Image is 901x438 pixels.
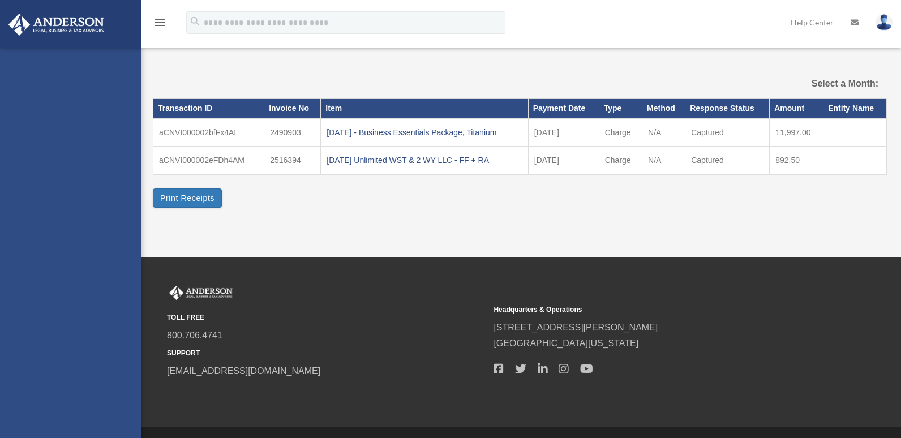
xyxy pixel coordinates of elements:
td: Charge [599,118,642,147]
td: [DATE] [528,146,599,174]
th: Method [642,99,685,118]
button: Print Receipts [153,188,222,208]
i: menu [153,16,166,29]
td: aCNVI000002bfFx4AI [153,118,264,147]
th: Entity Name [823,99,887,118]
td: 2490903 [264,118,321,147]
div: [DATE] - Business Essentials Package, Titanium [327,124,522,140]
td: 2516394 [264,146,321,174]
th: Response Status [685,99,770,118]
i: search [189,15,201,28]
td: 11,997.00 [770,118,823,147]
label: Select a Month: [773,76,878,92]
td: aCNVI000002eFDh4AM [153,146,264,174]
td: [DATE] [528,118,599,147]
a: 800.706.4741 [167,330,222,340]
small: SUPPORT [167,347,486,359]
a: menu [153,20,166,29]
td: Captured [685,118,770,147]
td: N/A [642,146,685,174]
td: Captured [685,146,770,174]
small: TOLL FREE [167,312,486,324]
td: 892.50 [770,146,823,174]
div: [DATE] Unlimited WST & 2 WY LLC - FF + RA [327,152,522,168]
img: Anderson Advisors Platinum Portal [167,286,235,300]
th: Invoice No [264,99,321,118]
small: Headquarters & Operations [494,304,812,316]
a: [STREET_ADDRESS][PERSON_NAME] [494,323,658,332]
td: N/A [642,118,685,147]
th: Item [321,99,528,118]
img: User Pic [876,14,893,31]
th: Amount [770,99,823,118]
a: [EMAIL_ADDRESS][DOMAIN_NAME] [167,366,320,376]
th: Type [599,99,642,118]
th: Transaction ID [153,99,264,118]
a: [GEOGRAPHIC_DATA][US_STATE] [494,338,638,348]
td: Charge [599,146,642,174]
th: Payment Date [528,99,599,118]
img: Anderson Advisors Platinum Portal [5,14,108,36]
